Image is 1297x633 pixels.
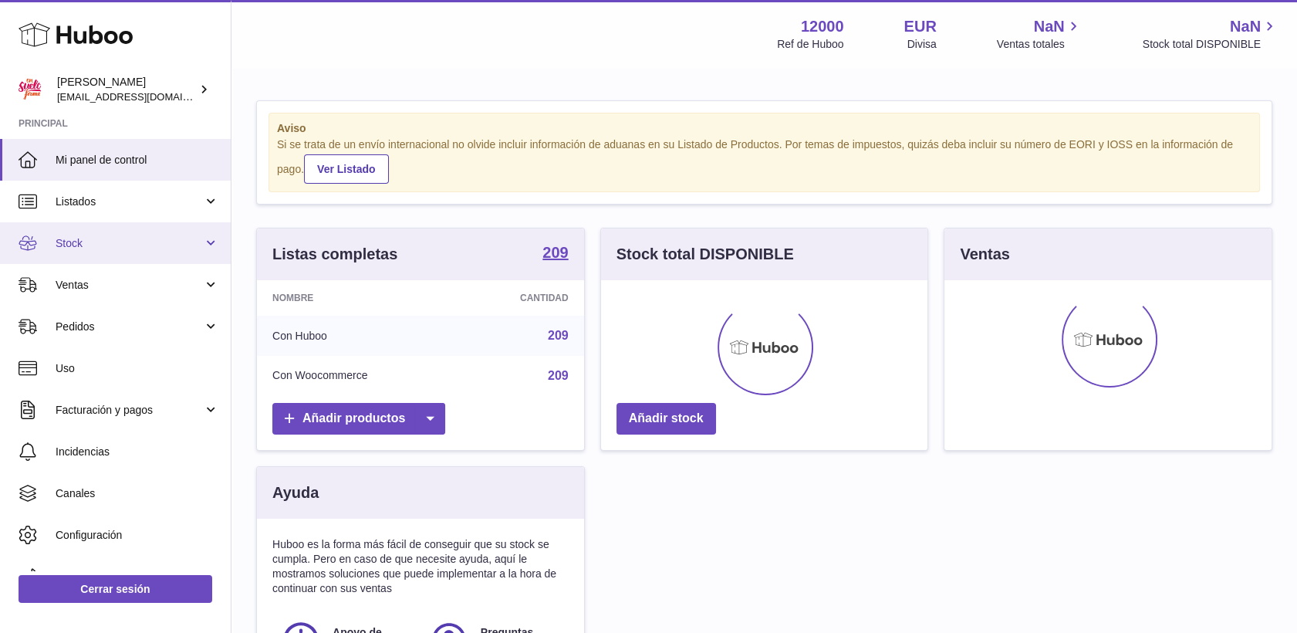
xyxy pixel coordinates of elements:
[56,445,219,459] span: Incidencias
[1230,16,1261,37] span: NaN
[257,356,458,396] td: Con Woocommerce
[19,78,42,101] img: mar@ensuelofirme.com
[458,280,583,316] th: Cantidad
[56,486,219,501] span: Canales
[57,90,227,103] span: [EMAIL_ADDRESS][DOMAIN_NAME]
[542,245,568,263] a: 209
[277,121,1251,136] strong: Aviso
[304,154,388,184] a: Ver Listado
[56,278,203,293] span: Ventas
[272,244,397,265] h3: Listas completas
[1143,37,1278,52] span: Stock total DISPONIBLE
[56,361,219,376] span: Uso
[257,316,458,356] td: Con Huboo
[56,570,219,584] span: Devoluciones
[907,37,937,52] div: Divisa
[56,195,203,209] span: Listados
[57,75,196,104] div: [PERSON_NAME]
[1143,16,1278,52] a: NaN Stock total DISPONIBLE
[56,153,219,168] span: Mi panel de control
[19,575,212,603] a: Cerrar sesión
[548,329,569,342] a: 209
[548,369,569,382] a: 209
[272,537,569,596] p: Huboo es la forma más fácil de conseguir que su stock se cumpla. Pero en caso de que necesite ayu...
[616,244,794,265] h3: Stock total DISPONIBLE
[542,245,568,260] strong: 209
[801,16,844,37] strong: 12000
[56,236,203,251] span: Stock
[277,137,1251,184] div: Si se trata de un envío internacional no olvide incluir información de aduanas en su Listado de P...
[960,244,1009,265] h3: Ventas
[997,37,1083,52] span: Ventas totales
[56,528,219,543] span: Configuración
[904,16,937,37] strong: EUR
[1034,16,1065,37] span: NaN
[56,320,203,334] span: Pedidos
[56,403,203,418] span: Facturación y pagos
[272,482,319,503] h3: Ayuda
[257,280,458,316] th: Nombre
[997,16,1083,52] a: NaN Ventas totales
[616,403,716,435] a: Añadir stock
[777,37,843,52] div: Ref de Huboo
[272,403,445,435] a: Añadir productos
